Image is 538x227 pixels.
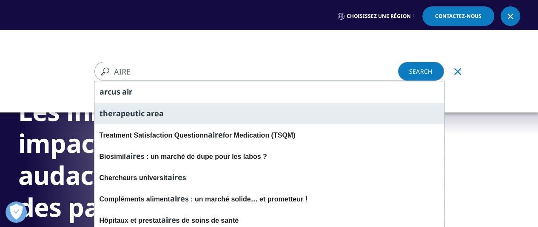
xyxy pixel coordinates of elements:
[208,129,223,140] span: aire
[100,86,120,97] span: arcus
[122,86,132,97] span: air
[347,12,411,20] font: Choisissez une région
[398,62,444,81] a: Recherche
[90,30,520,80] nav: Primaire
[94,188,444,210] div: Compléments aliment s : un marché solide… et prometteur !
[159,108,164,118] span: a
[146,108,159,118] span: are
[126,151,141,161] span: aire
[161,215,176,225] span: aire
[94,146,444,167] div: Biosimil s : un marché de dupe pour les labos ?
[6,201,27,223] button: Ouvrir le centre de préférences
[435,12,481,20] font: Contactez-nous
[168,172,182,182] span: aire
[94,103,444,124] div: therapeutic area
[422,6,494,26] a: Contactez-nous
[94,124,444,146] div: Treatment Satisfaction Questionn for Medication (TSQM)
[94,62,419,81] input: Recherche
[94,167,444,188] div: Chercheurs universit s
[454,68,461,75] svg: Clair
[100,108,145,118] span: therapeutic
[170,193,185,204] span: aire
[94,81,444,103] div: arcus air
